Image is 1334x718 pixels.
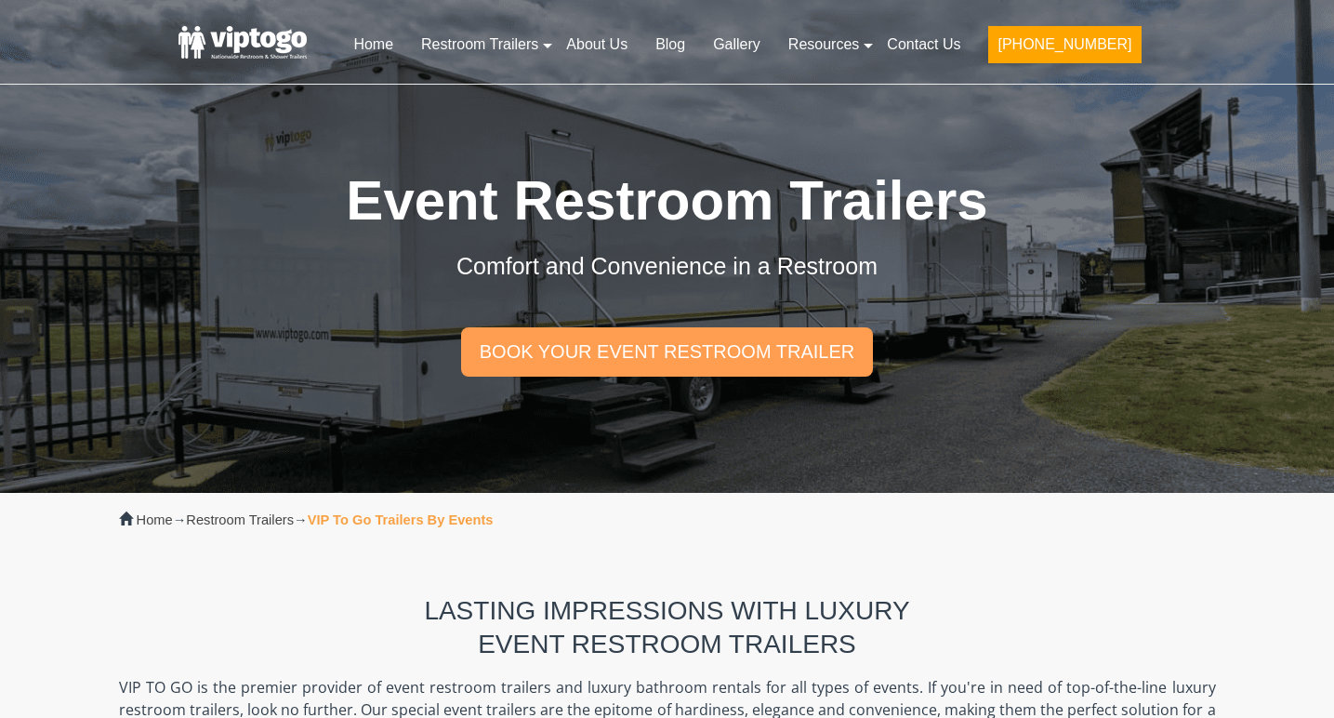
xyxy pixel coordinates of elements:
span: Event Restroom Trailers [346,169,987,232]
a: Home [137,512,173,527]
a: Book Your Event Restroom Trailer [461,327,874,376]
h2: Lasting Impressions with Luxury Event Restroom Trailers [119,594,1216,661]
a: Home [339,24,407,65]
button: [PHONE_NUMBER] [988,26,1141,63]
a: [PHONE_NUMBER] [974,24,1155,74]
a: Resources [774,24,873,65]
span: Comfort and Convenience in a Restroom [456,253,878,279]
a: Blog [641,24,699,65]
a: Restroom Trailers [407,24,552,65]
a: Restroom Trailers [186,512,294,527]
a: Contact Us [873,24,974,65]
a: About Us [552,24,641,65]
span: → → [137,512,494,527]
strong: VIP To Go Trailers By Events [308,512,494,527]
a: Gallery [699,24,774,65]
